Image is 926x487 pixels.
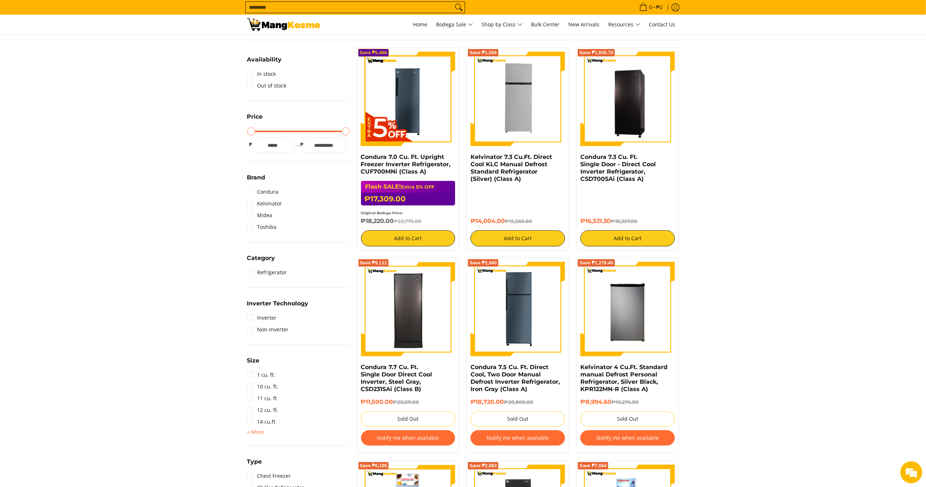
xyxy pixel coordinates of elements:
a: 1 cu. ft. [247,369,276,381]
button: Add to Cart [471,230,565,246]
button: Search [453,2,465,13]
span: • [637,3,665,11]
img: Condura 7.0 Cu. Ft. Upright Freezer Inverter Refrigerator, CUF700MNi (Class A) [361,52,455,146]
del: ₱10,274.00 [611,399,639,405]
del: ₱22,775.00 [394,218,422,224]
a: Toshiba [247,221,277,233]
a: Refrigerator [247,267,287,278]
a: Contact Us [646,15,679,34]
a: Chest Freezer [247,470,291,482]
span: ₱0 [655,5,664,10]
h6: ₱17,309.00 [361,193,455,205]
a: Condura 7.5 Cu. Ft. Direct Cool, Two Door Manual Defrost Inverter Refrigerator, Iron Gray (Class A) [471,364,560,393]
a: In stock [247,68,276,80]
span: Save ₱9,111 [360,261,387,265]
a: 11 cu. ft [247,393,277,404]
span: Shop by Class [482,20,522,29]
a: 12 cu. ft. [247,404,279,416]
span: Save ₱7,064 [579,464,607,468]
summary: Open [247,175,265,186]
button: Sold Out [361,411,455,427]
a: Resources [605,15,644,34]
nav: Main Menu [328,15,679,34]
span: Category [247,255,275,261]
span: Save ₱6,105 [360,464,387,468]
h6: ₱16,521.30 [580,218,675,225]
summary: Open [247,459,262,470]
img: condura-direct-cool-7.5-cubic-feet-2-door-manual-defrost-inverter-ref-iron-gray-full-view-mang-kosme [471,262,565,356]
h6: ₱8,994.60 [580,398,675,406]
del: ₱18,357.00 [611,218,637,224]
span: Size [247,358,260,364]
del: ₱20,800.00 [504,399,533,405]
a: Bodega Sale [433,15,477,34]
button: Notify me when available [580,430,675,446]
a: Kelvinator 4 Cu.Ft. Standard manual Defrost Personal Refrigerator, Silver Black, KPR122MN-R (Clas... [580,364,667,393]
a: Kelvinator [247,198,282,209]
a: Shop by Class [478,15,526,34]
a: 14 cu.ft [247,416,276,428]
span: Resources [609,20,640,29]
a: New Arrivals [565,15,603,34]
span: 0 [648,5,654,10]
a: Inverter [247,312,277,324]
del: ₱15,560.00 [505,218,532,224]
h6: ₱14,004.00 [471,218,565,225]
button: Notify me when available [471,430,565,446]
h6: ₱18,220.00 [361,218,455,225]
small: Original Bodega Price: [361,211,403,215]
button: Add to Cart [580,230,675,246]
img: Condura 7.7 Cu. Ft. Single Door Direct Cool Inverter, Steel Gray, CSD231SAi (Class B) [361,263,455,355]
span: Brand [247,175,265,181]
a: Condura 7.7 Cu. Ft. Single Door Direct Cool Inverter, Steel Gray, CSD231SAi (Class B) [361,364,432,393]
del: ₱20,611.00 [393,399,419,405]
img: Kelvinator 4 Cu.Ft. Standard manual Defrost Personal Refrigerator, Silver Black, KPR122MN-R (Clas... [580,262,675,356]
span: Save ₱1,835.70 [579,51,613,55]
span: Contact Us [649,21,676,28]
img: Bodega Sale Refrigerator l Mang Kosme: Home Appliances Warehouse Sale [247,18,320,31]
span: Price [247,114,263,120]
a: 10 cu. ft. [247,381,279,393]
button: Sold Out [580,411,675,427]
span: Save ₱2,080 [469,261,497,265]
h6: ₱18,720.00 [471,398,565,406]
span: Bulk Center [531,21,560,28]
span: + More [247,429,264,435]
a: Non-Inverter [247,324,289,335]
button: Sold Out [471,411,565,427]
span: Bodega Sale [436,20,473,29]
a: Midea [247,209,273,221]
span: Inverter Technology [247,301,309,306]
a: Condura 7.0 Cu. Ft. Upright Freezer Inverter Refrigerator, CUF700MNi (Class A) [361,153,451,175]
span: Save ₱2,883 [469,464,497,468]
span: Availability [247,57,282,63]
span: ₱ [247,141,254,148]
summary: Open [247,428,264,436]
a: Condura [247,186,279,198]
a: Out of stock [247,80,287,92]
a: Home [410,15,431,34]
button: Add to Cart [361,230,455,246]
summary: Open [247,114,263,125]
summary: Open [247,57,282,68]
span: New Arrivals [569,21,600,28]
summary: Open [247,255,275,267]
a: Kelvinator 7.3 Cu.Ft. Direct Cool KLC Manual Defrost Standard Refrigerator (Silver) (Class A) [471,153,552,182]
span: Type [247,459,262,465]
button: Notify me when available [361,430,455,446]
summary: Open [247,301,309,312]
span: Save ₱5,466 [360,51,387,55]
summary: Open [247,358,260,369]
span: Save ₱1,556 [469,51,497,55]
img: Kelvinator 7.3 Cu.Ft. Direct Cool KLC Manual Defrost Standard Refrigerator (Silver) (Class A) [471,52,565,146]
span: ₱ [298,141,306,148]
span: Home [413,21,428,28]
a: Bulk Center [528,15,564,34]
h6: ₱11,500.00 [361,398,455,406]
img: Condura 7.3 Cu. Ft. Single Door - Direct Cool Inverter Refrigerator, CSD700SAi (Class A) [580,53,675,145]
a: Condura 7.3 Cu. Ft. Single Door - Direct Cool Inverter Refrigerator, CSD700SAi (Class A) [580,153,656,182]
span: Save ₱1,279.40 [579,261,613,265]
